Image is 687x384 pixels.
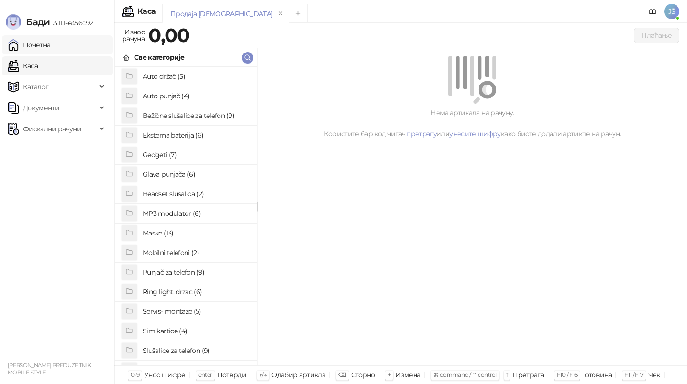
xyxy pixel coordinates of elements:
a: унесите шифру [449,129,501,138]
div: Чек [648,369,660,381]
div: Продаја [DEMOGRAPHIC_DATA] [170,9,272,19]
h4: Auto držač (5) [143,69,250,84]
span: f [506,371,508,378]
div: Каса [137,8,156,15]
button: remove [274,10,287,18]
span: Бади [26,16,50,28]
h4: MP3 modulator (6) [143,206,250,221]
span: ↑/↓ [259,371,267,378]
span: 0-9 [131,371,139,378]
button: Плаћање [634,28,679,43]
h4: Eksterna baterija (6) [143,128,250,143]
div: Одабир артикла [271,369,325,381]
span: + [388,371,391,378]
span: ⌫ [338,371,346,378]
a: претрагу [406,129,437,138]
h4: Punjač za telefon (9) [143,265,250,280]
div: Износ рачуна [120,26,146,45]
div: Готовина [582,369,612,381]
div: Потврди [217,369,247,381]
img: Logo [6,14,21,30]
div: Сторно [351,369,375,381]
h4: Glava punjača (6) [143,167,250,182]
a: Документација [645,4,660,19]
div: grid [115,67,257,365]
h4: Headset slusalica (2) [143,186,250,202]
span: 3.11.1-e356c92 [50,19,93,27]
span: Фискални рачуни [23,119,81,139]
span: F10 / F16 [557,371,577,378]
h4: Staklo za telefon (7) [143,363,250,378]
div: Нема артикала на рачуну. Користите бар код читач, или како бисте додали артикле на рачун. [269,107,676,139]
div: Измена [396,369,420,381]
small: [PERSON_NAME] PREDUZETNIK MOBILE STYLE [8,362,91,376]
h4: Servis- montaze (5) [143,304,250,319]
strong: 0,00 [148,23,189,47]
span: JŠ [664,4,679,19]
h4: Slušalice za telefon (9) [143,343,250,358]
h4: Auto punjač (4) [143,88,250,104]
h4: Maske (13) [143,225,250,241]
a: Почетна [8,35,51,54]
div: Унос шифре [144,369,186,381]
span: F11 / F17 [625,371,643,378]
h4: Mobilni telefoni (2) [143,245,250,260]
h4: Sim kartice (4) [143,323,250,339]
h4: Ring light, drzac (6) [143,284,250,299]
span: enter [198,371,212,378]
a: Каса [8,56,38,75]
span: Каталог [23,77,49,96]
h4: Bežične slušalice za telefon (9) [143,108,250,123]
span: Документи [23,98,59,117]
div: Све категорије [134,52,184,63]
span: ⌘ command / ⌃ control [433,371,497,378]
div: Претрага [512,369,544,381]
h4: Gedgeti (7) [143,147,250,162]
button: Add tab [289,4,308,23]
